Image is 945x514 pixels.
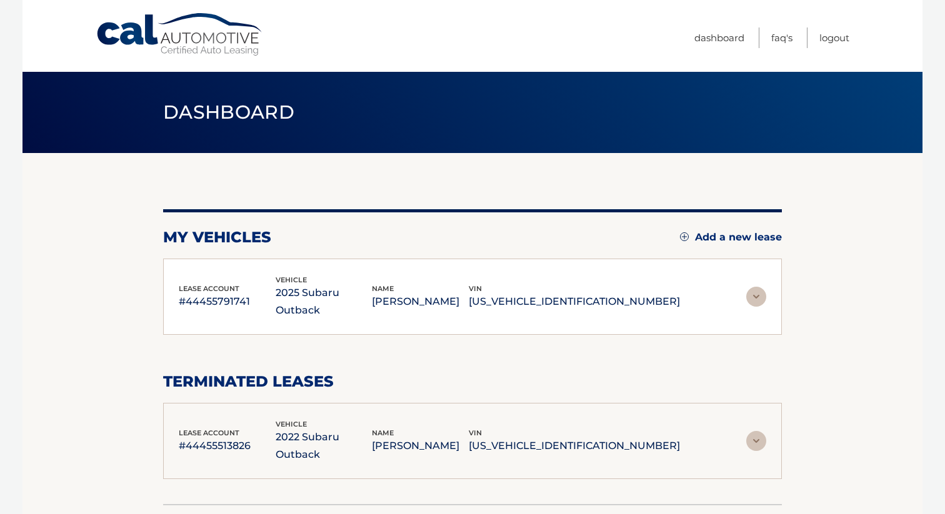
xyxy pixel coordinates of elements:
[694,27,744,48] a: Dashboard
[163,372,782,391] h2: terminated leases
[372,293,469,310] p: [PERSON_NAME]
[819,27,849,48] a: Logout
[372,428,394,437] span: name
[771,27,792,48] a: FAQ's
[469,428,482,437] span: vin
[179,437,276,455] p: #44455513826
[163,228,271,247] h2: my vehicles
[179,293,276,310] p: #44455791741
[276,428,372,463] p: 2022 Subaru Outback
[96,12,264,57] a: Cal Automotive
[680,232,689,241] img: add.svg
[372,437,469,455] p: [PERSON_NAME]
[680,231,782,244] a: Add a new lease
[372,284,394,293] span: name
[469,293,680,310] p: [US_VEHICLE_IDENTIFICATION_NUMBER]
[163,101,294,124] span: Dashboard
[746,431,766,451] img: accordion-rest.svg
[179,428,239,437] span: lease account
[276,420,307,428] span: vehicle
[276,275,307,284] span: vehicle
[469,437,680,455] p: [US_VEHICLE_IDENTIFICATION_NUMBER]
[179,284,239,293] span: lease account
[276,284,372,319] p: 2025 Subaru Outback
[469,284,482,293] span: vin
[746,287,766,307] img: accordion-rest.svg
